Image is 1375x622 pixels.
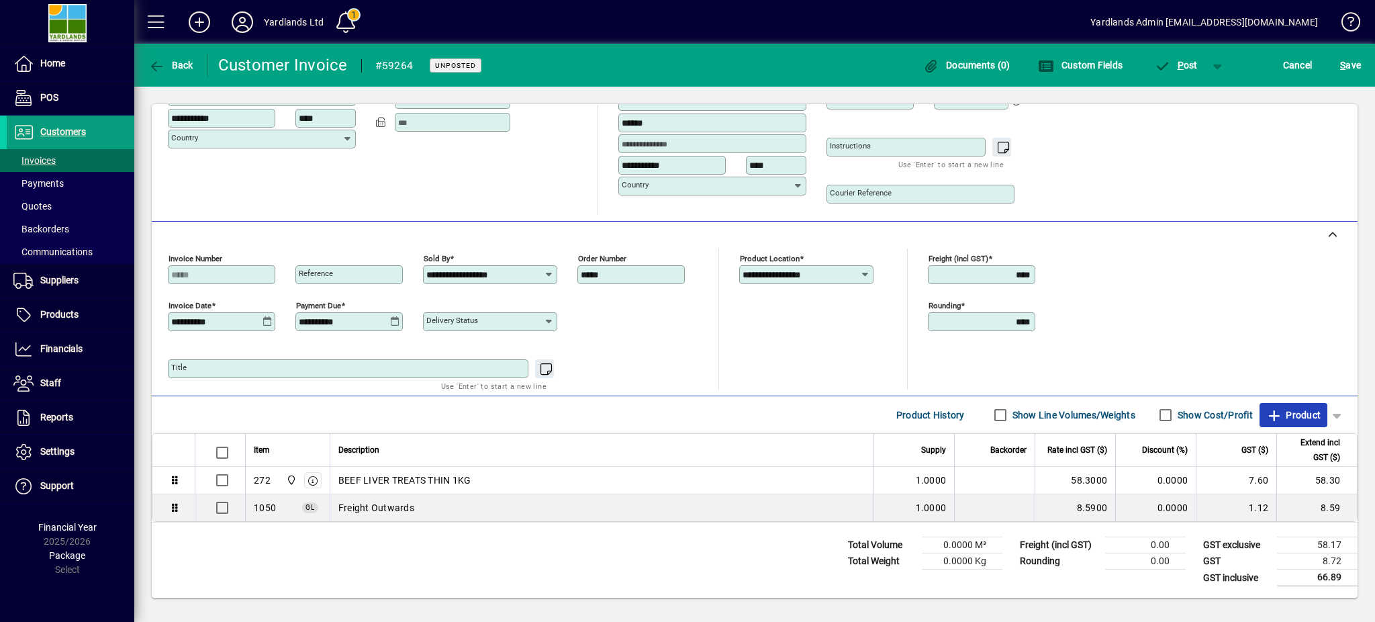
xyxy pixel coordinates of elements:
mat-label: Title [171,363,187,372]
button: Custom Fields [1035,53,1126,77]
button: Add [178,10,221,34]
a: Staff [7,367,134,400]
mat-label: Payment due [296,301,341,310]
span: ost [1154,60,1198,71]
a: Reports [7,401,134,435]
a: Backorders [7,218,134,240]
span: Support [40,480,74,491]
div: Customer Invoice [218,54,348,76]
div: Yardlands Admin [EMAIL_ADDRESS][DOMAIN_NAME] [1090,11,1318,33]
mat-label: Country [171,133,198,142]
td: Total Volume [841,537,922,553]
a: Products [7,298,134,332]
span: Back [148,60,193,71]
a: Payments [7,172,134,195]
a: Knowledge Base [1331,3,1358,46]
mat-label: Instructions [830,141,871,150]
mat-label: Courier Reference [830,188,892,197]
span: Documents (0) [923,60,1010,71]
td: 0.0000 M³ [922,537,1002,553]
button: Product History [891,403,970,427]
span: Freight Outwards [338,501,414,515]
mat-label: Order number [578,254,626,263]
mat-label: Reference [299,269,333,278]
span: Payments [13,178,64,189]
mat-label: Freight (incl GST) [929,254,988,263]
app-page-header-button: Back [134,53,208,77]
td: 8.72 [1277,553,1358,570]
span: Extend incl GST ($) [1285,435,1340,465]
div: 272 [254,474,271,487]
a: Home [7,47,134,81]
button: Back [145,53,197,77]
span: Product [1266,404,1321,426]
button: Documents (0) [920,53,1014,77]
button: Post [1147,53,1204,77]
span: Package [49,550,85,561]
span: Financial Year [38,522,97,533]
td: 0.00 [1105,537,1186,553]
td: 7.60 [1196,467,1276,494]
td: 1.12 [1196,494,1276,521]
a: Invoices [7,149,134,172]
span: Unposted [435,61,476,70]
a: Suppliers [7,264,134,298]
span: S [1340,60,1345,71]
span: GST ($) [1241,443,1268,457]
td: Total Weight [841,553,922,570]
span: Home [40,58,65,69]
div: Yardlands Ltd [264,11,324,33]
mat-label: Product location [740,254,800,263]
span: Invoices [13,155,56,166]
span: Supply [921,443,946,457]
label: Show Line Volumes/Weights [1010,408,1135,422]
mat-hint: Use 'Enter' to start a new line [441,378,547,394]
span: Customers [40,126,86,137]
a: Settings [7,435,134,469]
span: POS [40,92,58,103]
td: GST [1196,553,1277,570]
span: Backorders [13,224,69,234]
div: #59264 [375,55,414,77]
mat-hint: Use 'Enter' to start a new line [898,157,1004,172]
span: Quotes [13,201,52,212]
span: Yardlands Limited [283,473,298,488]
a: Communications [7,240,134,263]
div: 8.5900 [1043,501,1107,515]
span: ave [1340,54,1361,76]
span: Freight Outwards [254,501,276,515]
button: Product [1260,403,1327,427]
mat-label: Country [622,180,649,189]
span: Discount (%) [1142,443,1188,457]
td: 0.0000 [1115,494,1196,521]
span: Products [40,309,79,320]
td: 66.89 [1277,570,1358,586]
span: GL [305,504,315,511]
td: 0.00 [1105,553,1186,570]
mat-label: Invoice date [169,301,211,310]
button: Profile [221,10,264,34]
mat-label: Rounding [929,301,961,310]
td: 0.0000 Kg [922,553,1002,570]
span: 1.0000 [916,501,947,515]
td: GST exclusive [1196,537,1277,553]
span: Financials [40,343,83,354]
mat-label: Delivery status [426,316,478,325]
a: POS [7,81,134,115]
a: Financials [7,332,134,366]
a: Support [7,470,134,503]
span: Rate incl GST ($) [1047,443,1107,457]
span: Backorder [990,443,1027,457]
td: Rounding [1013,553,1105,570]
label: Show Cost/Profit [1175,408,1253,422]
mat-label: Sold by [424,254,450,263]
td: 0.0000 [1115,467,1196,494]
td: 58.17 [1277,537,1358,553]
span: Settings [40,446,75,457]
button: Save [1337,53,1364,77]
td: GST inclusive [1196,570,1277,586]
div: 58.3000 [1043,474,1107,487]
span: Custom Fields [1038,60,1123,71]
td: 8.59 [1276,494,1357,521]
span: 1.0000 [916,474,947,487]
